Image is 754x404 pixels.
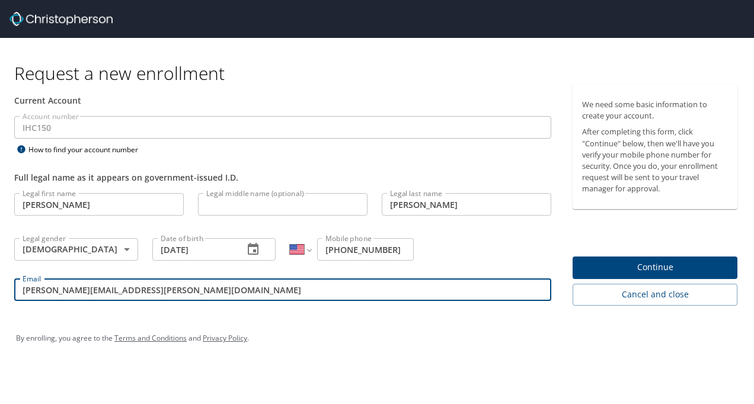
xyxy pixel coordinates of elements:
[582,260,728,275] span: Continue
[203,333,247,343] a: Privacy Policy
[573,256,737,280] button: Continue
[114,333,187,343] a: Terms and Conditions
[14,238,138,261] div: [DEMOGRAPHIC_DATA]
[317,238,414,261] input: Enter phone number
[152,238,235,261] input: MM/DD/YYYY
[582,287,728,302] span: Cancel and close
[14,171,551,184] div: Full legal name as it appears on government-issued I.D.
[14,62,747,85] h1: Request a new enrollment
[582,126,728,194] p: After completing this form, click "Continue" below, then we'll have you verify your mobile phone ...
[9,12,113,26] img: cbt logo
[573,284,737,306] button: Cancel and close
[16,323,738,353] div: By enrolling, you agree to the and .
[14,94,551,107] div: Current Account
[14,142,162,157] div: How to find your account number
[582,99,728,121] p: We need some basic information to create your account.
